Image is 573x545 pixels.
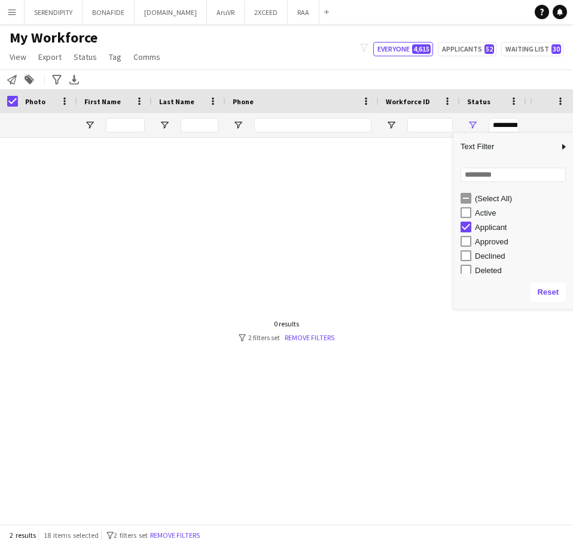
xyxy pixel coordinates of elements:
div: Applicant [475,223,569,232]
button: Everyone4,615 [373,42,433,56]
button: RAA [288,1,319,24]
span: 4,615 [412,44,431,54]
a: Remove filters [285,333,334,342]
button: Open Filter Menu [233,120,243,131]
button: AruVR [207,1,245,24]
div: 2 filters set [239,333,334,342]
span: 18 items selected [44,531,99,540]
span: First Name [84,97,121,106]
button: [DOMAIN_NAME] [135,1,207,24]
app-action-btn: Notify workforce [5,72,19,87]
span: Status [74,52,97,62]
div: Deleted [475,266,569,275]
button: Waiting list30 [501,42,563,56]
button: SERENDIPITY [25,1,83,24]
span: 2 filters set [114,531,148,540]
span: View [10,52,26,62]
span: Text Filter [453,137,559,157]
a: Status [69,49,102,65]
a: Tag [104,49,126,65]
div: (Select All) [475,194,569,203]
span: My Workforce [10,29,97,47]
span: Phone [233,97,254,106]
div: Approved [475,237,569,246]
div: Filter List [453,191,573,349]
div: Declined [475,252,569,261]
span: Status [467,97,490,106]
input: Workforce ID Filter Input [407,118,453,132]
div: 0 results [239,319,334,328]
input: Search filter values [461,168,566,182]
button: Open Filter Menu [467,120,478,131]
span: 30 [551,44,561,54]
app-action-btn: Add to tag [22,72,36,87]
span: Last Name [159,97,194,106]
input: Last Name Filter Input [181,118,218,132]
button: Applicants52 [438,42,496,56]
div: Column Filter [453,133,573,309]
span: Workforce ID [386,97,430,106]
app-action-btn: Export XLSX [67,72,81,87]
span: Tag [109,52,121,62]
div: Active [475,208,569,217]
button: Open Filter Menu [386,120,397,131]
span: 52 [484,44,494,54]
a: View [5,49,31,65]
button: Open Filter Menu [159,120,170,131]
button: Remove filters [148,529,202,542]
button: 2XCEED [245,1,288,24]
span: Comms [133,52,160,62]
span: Export [38,52,62,62]
a: Comms [129,49,165,65]
button: BONAFIDE [83,1,135,24]
button: Open Filter Menu [84,120,95,131]
span: Photo [25,97,45,106]
input: First Name Filter Input [106,118,145,132]
input: Phone Filter Input [254,118,371,132]
app-action-btn: Advanced filters [50,72,64,87]
button: Reset [531,283,566,302]
a: Export [33,49,66,65]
